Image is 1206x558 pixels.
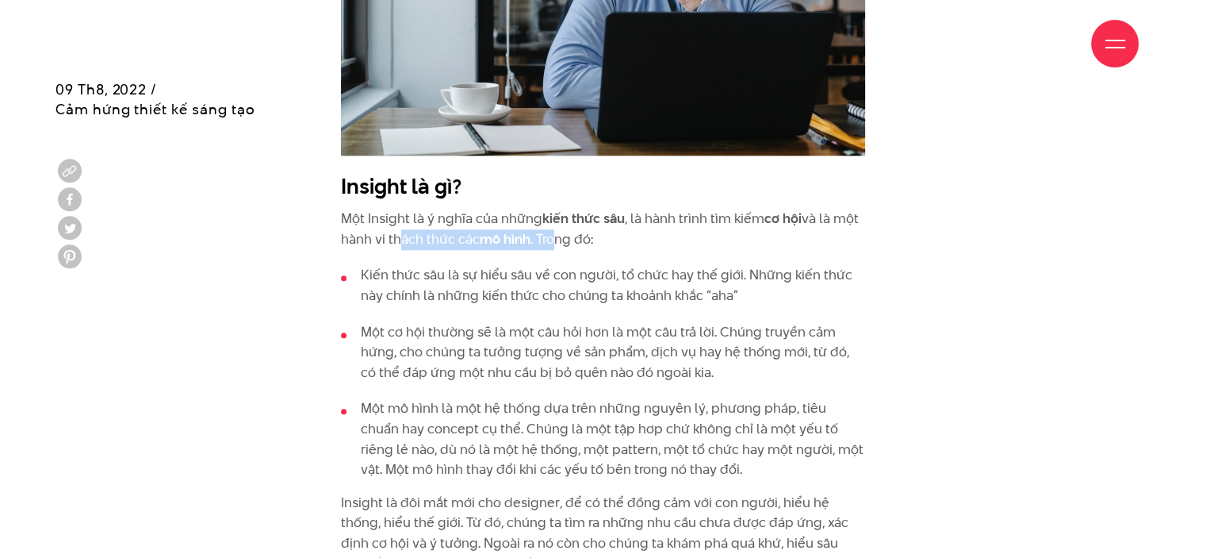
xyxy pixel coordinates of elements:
strong: mô hình [480,229,530,248]
li: Một mô hình là một hệ thống dựa trên những nguyên lý, phương pháp, tiêu chuẩn hay concept cụ thể.... [341,398,865,479]
h2: Insight là gì? [341,171,865,202]
strong: kiến thức sâu [542,209,625,228]
li: Một cơ hội thường sẽ là một câu hỏi hơn là một câu trả lời. Chúng truyền cảm hứng, cho chúng ta t... [341,322,865,383]
li: Kiến thức sâu là sự hiểu sâu về con người, tổ chức hay thế giới. Những kiến thức này chính là nhữ... [341,265,865,306]
span: 09 Th8, 2022 / Cảm hứng thiết kế sáng tạo [56,79,255,119]
strong: cơ hội [764,209,802,228]
p: Một Insight là ý nghĩa của những , là hành trình tìm kiếm và là một hành vi thách thức các . Tron... [341,209,865,249]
